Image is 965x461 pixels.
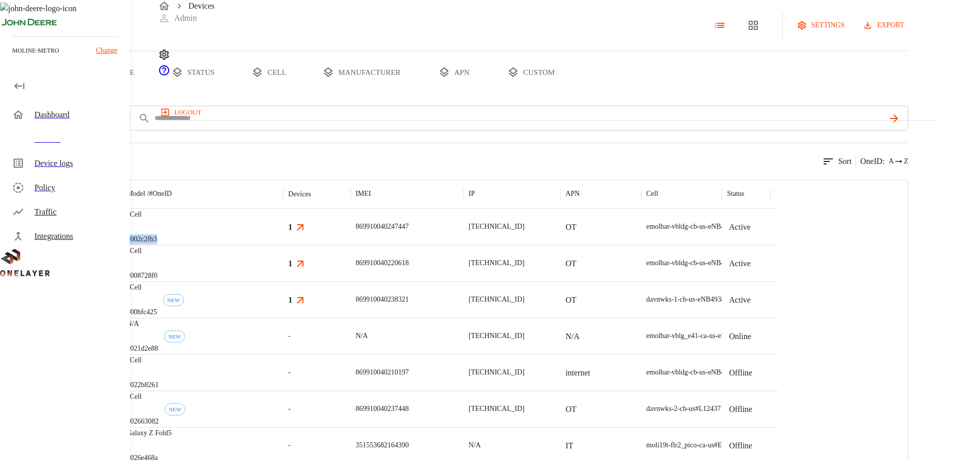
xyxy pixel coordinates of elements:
[729,294,751,306] p: Active
[356,258,409,268] p: 869910040220618
[729,221,751,233] p: Active
[356,367,409,378] p: 869910040210197
[469,258,524,268] p: [TECHNICAL_ID]
[646,222,835,232] div: emolhar-vbldg-cb-us-eNB493830 #DH240725611::NOKIA::ASIB
[356,440,409,450] p: 351553682164390
[469,295,524,305] p: [TECHNICAL_ID]
[714,441,819,449] span: #EB212810102::NOKIA::FW2QQD
[288,190,311,198] div: Devices
[469,331,524,341] p: [TECHNICAL_ID]
[904,156,908,166] span: Z
[127,428,172,438] p: Galaxy Z Fold5
[356,189,371,199] p: IMEI
[646,331,857,341] div: emolhar-vblg_e41-ca-us-eNB432538 #EB211210933::NOKIA::FW2QQD
[646,223,742,230] span: emolhar-vbldg-cb-us-eNB493830
[127,392,159,402] p: eCell
[565,221,576,233] p: OT
[469,367,524,378] p: [TECHNICAL_ID]
[860,155,884,167] p: OneID :
[127,319,158,329] p: N/A
[158,104,937,120] a: logout
[356,331,368,341] p: N/A
[565,367,590,379] p: internet
[469,404,524,414] p: [TECHNICAL_ID]
[288,258,292,269] h3: 1
[158,69,170,78] span: Support Portal
[646,367,835,378] div: emolhar-vbldg-cb-us-eNB493830 #DH240725611::NOKIA::ASIB
[565,258,576,270] p: OT
[356,295,409,305] p: 869910040238321
[165,406,185,412] span: NEW
[288,367,291,378] span: -
[565,403,576,415] p: OT
[127,234,157,244] p: #002c2fb3
[646,332,752,340] span: emolhar-vblg_e41-ca-us-eNB432538
[127,189,172,199] p: Model /
[288,294,292,306] h3: 1
[288,404,291,414] span: -
[889,156,894,166] span: A
[127,416,159,427] p: #02663082
[164,297,183,303] span: NEW
[127,282,157,292] p: eCell
[565,294,576,306] p: OT
[127,380,159,390] p: #022b8261
[469,189,475,199] p: IP
[127,271,158,281] p: #008728f0
[469,440,481,450] p: N/A
[127,307,157,317] p: #00bfc425
[174,12,197,24] p: Admin
[165,333,184,340] span: NEW
[288,440,291,450] span: -
[838,155,852,167] p: Sort
[729,440,752,452] p: Offline
[127,209,157,220] p: eCell
[164,330,185,343] div: First seen: 09/10/2025 10:18:28 PM
[127,246,158,256] p: eCell
[356,222,409,232] p: 869910040247447
[356,404,409,414] p: 869910040237448
[565,440,573,452] p: IT
[646,368,742,376] span: emolhar-vbldg-cb-us-eNB493830
[565,330,580,343] p: N/A
[646,296,732,303] span: davnwks-1-cb-us-eNB493850
[646,405,695,412] span: davnwks-2-cb-us
[288,331,291,341] span: -
[469,222,524,232] p: [TECHNICAL_ID]
[727,189,744,199] p: Status
[158,69,170,78] a: onelayer-support
[127,355,159,365] p: eCell
[565,189,580,199] p: APN
[695,405,785,412] span: #L1243710802::NOKIA::ASIB
[158,104,205,120] button: logout
[165,403,185,415] div: First seen: 08/18/2025 07:45:54 PM
[127,344,158,354] p: #021d2e88
[288,221,292,233] h3: 1
[163,294,184,306] div: First seen: 08/15/2025 05:11:56 PM
[646,258,835,268] div: emolhar-vbldg-cb-us-eNB493830 #DH240725611::NOKIA::ASIB
[646,441,714,449] span: moli19t-flr2_pico-ca-us
[646,189,658,199] p: Cell
[149,190,172,197] span: # OneID
[729,403,752,415] p: Offline
[729,330,751,343] p: Online
[729,258,751,270] p: Active
[646,259,742,267] span: emolhar-vbldg-cb-us-eNB493830
[729,367,752,379] p: Offline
